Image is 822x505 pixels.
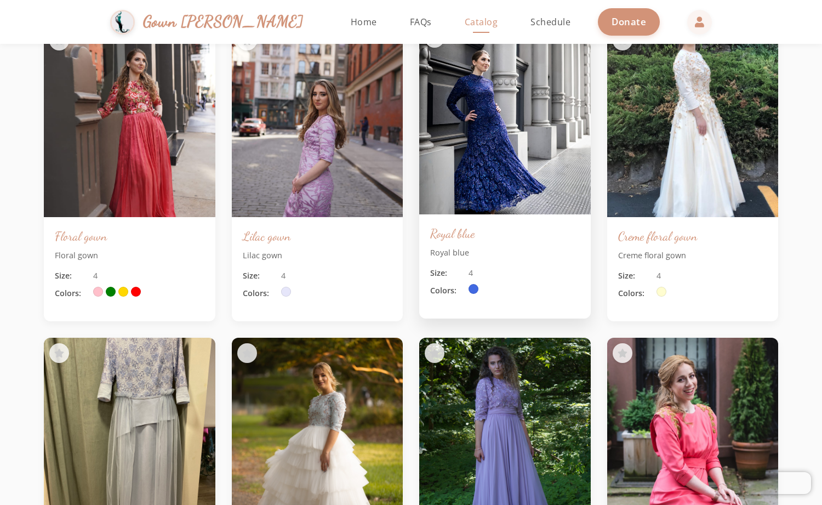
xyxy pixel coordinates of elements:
span: Size: [55,270,88,282]
p: Floral gown [55,249,204,262]
h3: Creme floral gown [618,228,768,244]
img: Floral gown [44,25,215,217]
span: Gown [PERSON_NAME] [143,10,304,33]
span: Size: [618,270,651,282]
span: Colors: [55,287,88,299]
iframe: Chatra live chat [745,472,811,494]
span: Schedule [530,16,570,28]
img: Royal blue [415,18,595,219]
h3: Royal blue [430,225,580,241]
span: FAQs [410,16,432,28]
a: Gown [PERSON_NAME] [110,7,315,37]
p: Royal blue [430,247,580,259]
span: 4 [281,270,286,282]
span: Colors: [243,287,276,299]
p: Lilac gown [243,249,392,262]
span: Catalog [465,16,498,28]
span: Colors: [618,287,651,299]
span: Size: [430,267,463,279]
img: Lilac gown [232,25,403,217]
p: Creme floral gown [618,249,768,262]
span: 4 [93,270,98,282]
img: Gown Gmach Logo [110,10,135,35]
span: 4 [469,267,473,279]
h3: Lilac gown [243,228,392,244]
span: Colors: [430,285,463,297]
span: Home [351,16,377,28]
h3: Floral gown [55,228,204,244]
img: Creme floral gown [607,25,779,217]
span: 4 [657,270,661,282]
span: Size: [243,270,276,282]
span: Donate [612,15,646,28]
a: Donate [598,8,660,35]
